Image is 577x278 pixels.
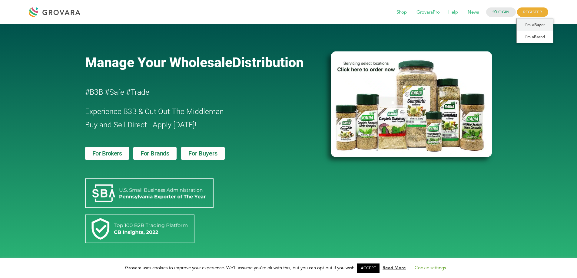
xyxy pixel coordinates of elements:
a: For Buyers [181,147,225,160]
a: Manage Your WholesaleDistribution [85,54,321,70]
span: For Brokers [92,150,122,156]
span: Manage Your Wholesale [85,54,232,70]
span: REGISTER [517,8,548,17]
a: Read More [383,265,406,271]
span: Grovara uses cookies to improve your experience. We'll assume you're ok with this, but you can op... [125,265,452,271]
a: Shop [392,9,411,16]
span: GrovaraPro [412,7,444,18]
a: GrovaraPro [412,9,444,16]
span: For Buyers [188,150,217,156]
b: Buyer [534,22,545,28]
b: Brand [534,34,545,40]
a: Help [444,9,462,16]
a: Cookie settings [415,265,446,271]
span: Experience B3B & Cut Out The Middleman [85,107,224,116]
a: For Brands [133,147,177,160]
a: I'm aBrand [517,31,553,43]
span: Buy and Sell Direct - Apply [DATE]! [85,120,197,129]
span: Distribution [232,54,303,70]
a: LOGIN [486,8,516,17]
h2: #B3B #Safe #Trade [85,86,297,99]
a: News [463,9,483,16]
span: Help [444,7,462,18]
span: For Brands [141,150,169,156]
a: I'm aBuyer [517,19,553,31]
span: Shop [392,7,411,18]
a: For Brokers [85,147,129,160]
a: ACCEPT [357,263,380,273]
span: News [463,7,483,18]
